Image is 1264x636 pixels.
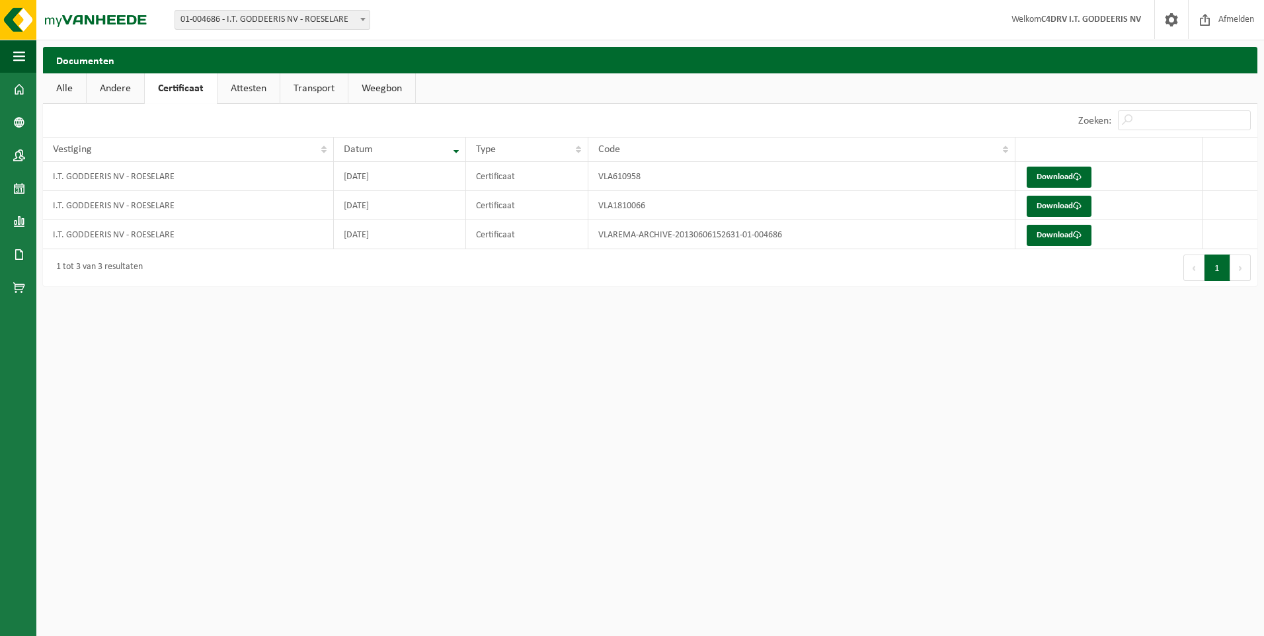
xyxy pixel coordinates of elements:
td: Certificaat [466,191,589,220]
span: 01-004686 - I.T. GODDEERIS NV - ROESELARE [175,11,370,29]
td: I.T. GODDEERIS NV - ROESELARE [43,191,334,220]
td: I.T. GODDEERIS NV - ROESELARE [43,220,334,249]
span: Datum [344,144,373,155]
span: Type [476,144,496,155]
button: Next [1230,255,1251,281]
td: VLA1810066 [588,191,1015,220]
a: Download [1027,196,1091,217]
td: VLAREMA-ARCHIVE-20130606152631-01-004686 [588,220,1015,249]
a: Certificaat [145,73,217,104]
button: Previous [1183,255,1205,281]
a: Download [1027,167,1091,188]
td: [DATE] [334,220,466,249]
td: [DATE] [334,162,466,191]
a: Andere [87,73,144,104]
span: 01-004686 - I.T. GODDEERIS NV - ROESELARE [175,10,370,30]
td: [DATE] [334,191,466,220]
span: Vestiging [53,144,92,155]
a: Alle [43,73,86,104]
td: Certificaat [466,220,589,249]
td: I.T. GODDEERIS NV - ROESELARE [43,162,334,191]
a: Download [1027,225,1091,246]
div: 1 tot 3 van 3 resultaten [50,256,143,280]
label: Zoeken: [1078,116,1111,126]
button: 1 [1205,255,1230,281]
a: Weegbon [348,73,415,104]
strong: C4DRV I.T. GODDEERIS NV [1041,15,1141,24]
span: Code [598,144,620,155]
td: Certificaat [466,162,589,191]
a: Transport [280,73,348,104]
a: Attesten [217,73,280,104]
td: VLA610958 [588,162,1015,191]
h2: Documenten [43,47,1257,73]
